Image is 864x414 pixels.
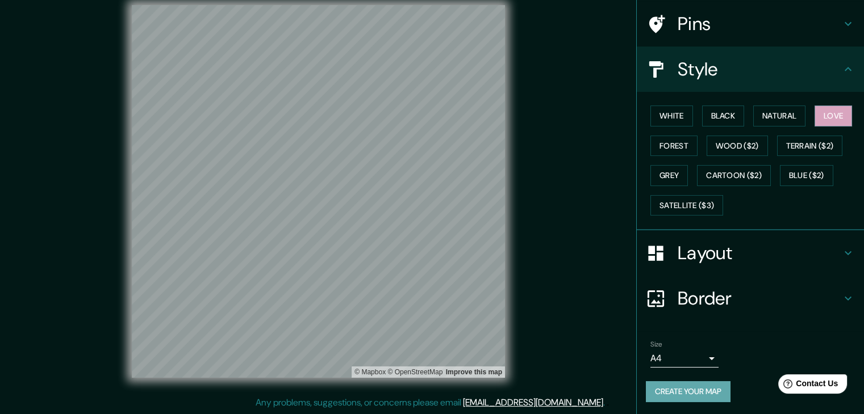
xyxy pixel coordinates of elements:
[256,396,605,409] p: Any problems, suggestions, or concerns please email .
[777,136,843,157] button: Terrain ($2)
[650,136,698,157] button: Forest
[753,105,805,126] button: Natural
[646,381,731,402] button: Create your map
[697,165,771,186] button: Cartoon ($2)
[763,370,852,402] iframe: Help widget launcher
[678,12,841,35] h4: Pins
[607,396,609,409] div: .
[637,230,864,276] div: Layout
[702,105,745,126] button: Black
[650,105,693,126] button: White
[132,5,505,378] canvas: Map
[605,396,607,409] div: .
[637,276,864,321] div: Border
[637,47,864,92] div: Style
[650,349,719,367] div: A4
[650,195,723,216] button: Satellite ($3)
[637,1,864,47] div: Pins
[387,368,443,376] a: OpenStreetMap
[650,340,662,349] label: Size
[707,136,768,157] button: Wood ($2)
[354,368,386,376] a: Mapbox
[780,165,833,186] button: Blue ($2)
[446,368,502,376] a: Map feedback
[678,287,841,310] h4: Border
[678,58,841,81] h4: Style
[650,165,688,186] button: Grey
[463,396,603,408] a: [EMAIL_ADDRESS][DOMAIN_NAME]
[678,242,841,264] h4: Layout
[815,105,852,126] button: Love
